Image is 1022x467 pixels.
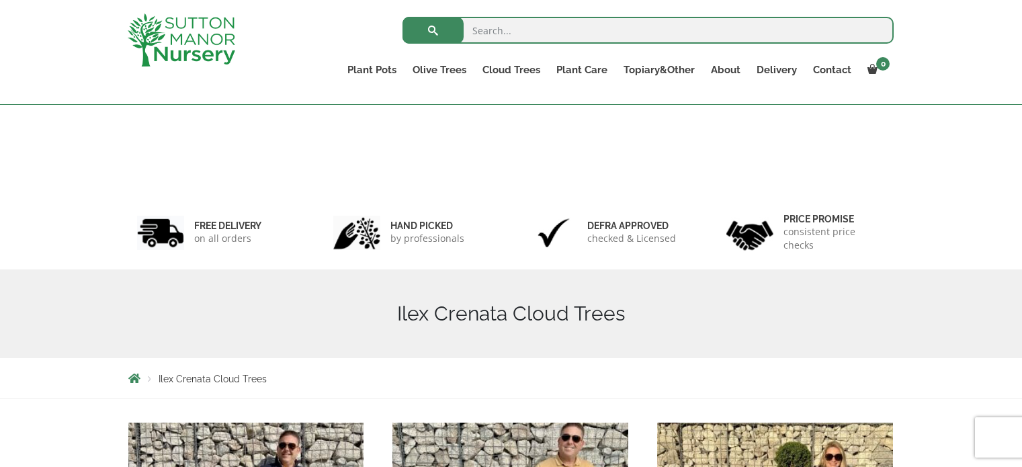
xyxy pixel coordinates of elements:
[859,60,894,79] a: 0
[137,216,184,250] img: 1.jpg
[194,220,261,232] h6: FREE DELIVERY
[548,60,615,79] a: Plant Care
[726,212,773,253] img: 4.jpg
[749,60,805,79] a: Delivery
[783,213,886,225] h6: Price promise
[402,17,894,44] input: Search...
[128,373,894,384] nav: Breadcrumbs
[587,232,676,245] p: checked & Licensed
[128,13,235,67] img: logo
[333,216,380,250] img: 2.jpg
[783,225,886,252] p: consistent price checks
[404,60,474,79] a: Olive Trees
[390,232,464,245] p: by professionals
[703,60,749,79] a: About
[128,302,894,326] h1: Ilex Crenata Cloud Trees
[587,220,676,232] h6: Defra approved
[339,60,404,79] a: Plant Pots
[530,216,577,250] img: 3.jpg
[474,60,548,79] a: Cloud Trees
[615,60,703,79] a: Topiary&Other
[194,232,261,245] p: on all orders
[159,374,267,384] span: Ilex Crenata Cloud Trees
[390,220,464,232] h6: hand picked
[876,57,890,71] span: 0
[805,60,859,79] a: Contact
